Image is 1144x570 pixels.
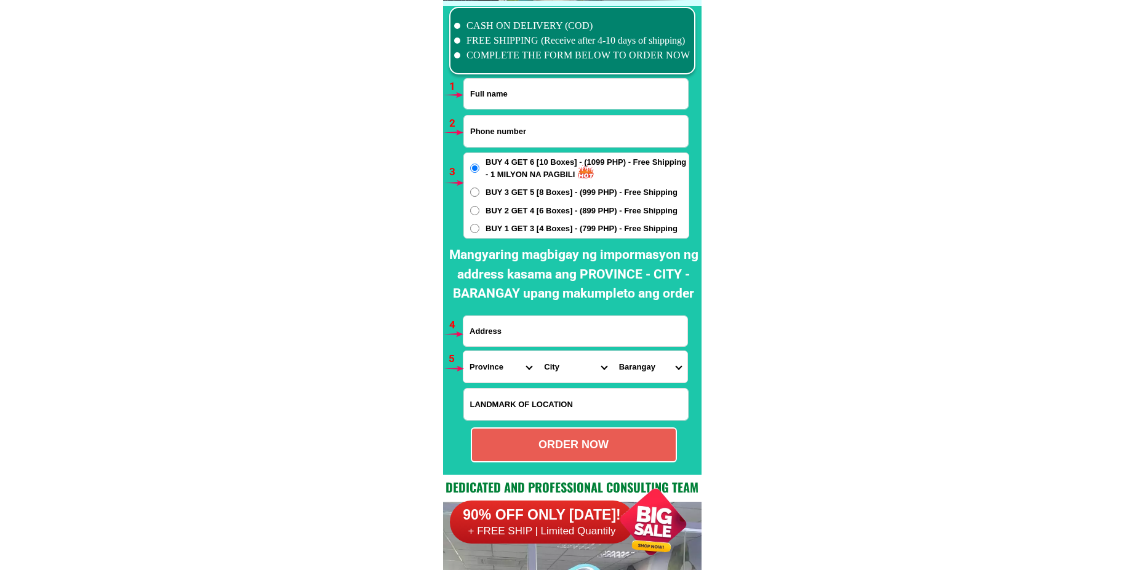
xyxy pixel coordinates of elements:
[449,164,463,180] h6: 3
[443,478,702,496] h2: Dedicated and professional consulting team
[463,316,687,346] input: Input address
[486,156,689,180] span: BUY 4 GET 6 [10 Boxes] - (1099 PHP) - Free Shipping - 1 MILYON NA PAGBILI
[472,437,676,453] div: ORDER NOW
[446,245,702,304] h2: Mangyaring magbigay ng impormasyon ng address kasama ang PROVINCE - CITY - BARANGAY upang makumpl...
[538,351,612,382] select: Select district
[454,18,690,33] li: CASH ON DELIVERY (COD)
[470,164,479,173] input: BUY 4 GET 6 [10 Boxes] - (1099 PHP) - Free Shipping - 1 MILYON NA PAGBILI
[454,48,690,63] li: COMPLETE THE FORM BELOW TO ORDER NOW
[449,116,463,132] h6: 2
[470,224,479,233] input: BUY 1 GET 3 [4 Boxes] - (799 PHP) - Free Shipping
[464,79,688,109] input: Input full_name
[454,33,690,48] li: FREE SHIPPING (Receive after 4-10 days of shipping)
[486,223,678,235] span: BUY 1 GET 3 [4 Boxes] - (799 PHP) - Free Shipping
[470,188,479,197] input: BUY 3 GET 5 [8 Boxes] - (999 PHP) - Free Shipping
[470,206,479,215] input: BUY 2 GET 4 [6 Boxes] - (899 PHP) - Free Shipping
[450,506,634,524] h6: 90% OFF ONLY [DATE]!
[450,524,634,538] h6: + FREE SHIP | Limited Quantily
[464,116,688,147] input: Input phone_number
[613,351,687,382] select: Select commune
[464,389,688,420] input: Input LANDMARKOFLOCATION
[486,205,678,217] span: BUY 2 GET 4 [6 Boxes] - (899 PHP) - Free Shipping
[449,351,463,367] h6: 5
[486,186,678,199] span: BUY 3 GET 5 [8 Boxes] - (999 PHP) - Free Shipping
[463,351,538,382] select: Select province
[449,79,463,95] h6: 1
[449,317,463,333] h6: 4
